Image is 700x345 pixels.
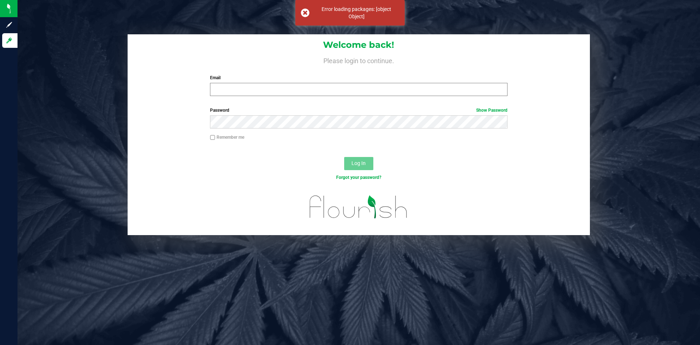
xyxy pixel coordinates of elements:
a: Show Password [476,108,507,113]
span: Password [210,108,229,113]
inline-svg: Sign up [5,21,13,28]
span: Log In [351,160,366,166]
h4: Please login to continue. [128,55,590,64]
label: Remember me [210,134,244,141]
label: Email [210,74,507,81]
input: Remember me [210,135,215,140]
inline-svg: Log in [5,37,13,44]
div: Error loading packages: [object Object] [314,5,399,20]
a: Forgot your password? [336,175,381,180]
h1: Welcome back! [128,40,590,50]
button: Log In [344,157,373,170]
img: flourish_logo.svg [301,188,416,226]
